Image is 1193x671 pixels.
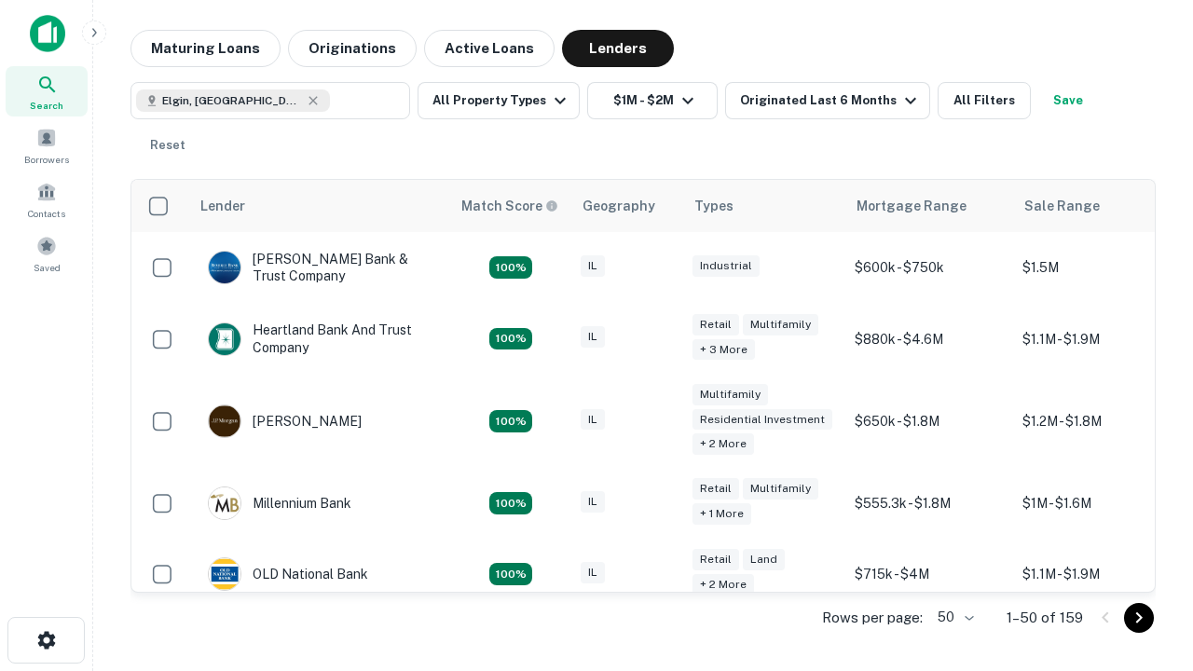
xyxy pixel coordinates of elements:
div: Matching Properties: 16, hasApolloMatch: undefined [489,492,532,514]
td: $1.1M - $1.9M [1013,303,1181,374]
div: Millennium Bank [208,486,351,520]
a: Saved [6,228,88,279]
div: IL [581,409,605,431]
button: Go to next page [1124,603,1154,633]
button: Originated Last 6 Months [725,82,930,119]
span: Contacts [28,206,65,221]
div: Matching Properties: 22, hasApolloMatch: undefined [489,563,532,585]
td: $715k - $4M [845,539,1013,609]
td: $600k - $750k [845,232,1013,303]
div: IL [581,326,605,348]
div: Residential Investment [692,409,832,431]
div: Geography [583,195,655,217]
div: Multifamily [743,314,818,335]
p: 1–50 of 159 [1007,607,1083,629]
img: capitalize-icon.png [30,15,65,52]
button: $1M - $2M [587,82,718,119]
span: Search [30,98,63,113]
th: Lender [189,180,450,232]
div: Originated Last 6 Months [740,89,922,112]
img: picture [209,558,240,590]
a: Borrowers [6,120,88,171]
div: + 3 more [692,339,755,361]
button: Active Loans [424,30,555,67]
div: IL [581,255,605,277]
div: Capitalize uses an advanced AI algorithm to match your search with the best lender. The match sco... [461,196,558,216]
div: IL [581,491,605,513]
td: $880k - $4.6M [845,303,1013,374]
div: Multifamily [692,384,768,405]
button: Reset [138,127,198,164]
th: Mortgage Range [845,180,1013,232]
span: Saved [34,260,61,275]
img: picture [209,323,240,355]
button: Maturing Loans [130,30,281,67]
div: IL [581,562,605,583]
div: Matching Properties: 23, hasApolloMatch: undefined [489,410,532,432]
img: picture [209,405,240,437]
span: Elgin, [GEOGRAPHIC_DATA], [GEOGRAPHIC_DATA] [162,92,302,109]
div: + 1 more [692,503,751,525]
div: Lender [200,195,245,217]
div: Matching Properties: 20, hasApolloMatch: undefined [489,328,532,350]
div: [PERSON_NAME] [208,404,362,438]
td: $1.2M - $1.8M [1013,375,1181,469]
button: Save your search to get updates of matches that match your search criteria. [1038,82,1098,119]
h6: Match Score [461,196,555,216]
div: OLD National Bank [208,557,368,591]
div: Multifamily [743,478,818,500]
div: Retail [692,478,739,500]
div: + 2 more [692,433,754,455]
p: Rows per page: [822,607,923,629]
button: All Property Types [418,82,580,119]
div: Mortgage Range [857,195,967,217]
div: [PERSON_NAME] Bank & Trust Company [208,251,432,284]
div: 50 [930,604,977,631]
div: + 2 more [692,574,754,596]
div: Sale Range [1024,195,1100,217]
th: Geography [571,180,683,232]
td: $1.1M - $1.9M [1013,539,1181,609]
button: Originations [288,30,417,67]
button: Lenders [562,30,674,67]
img: picture [209,487,240,519]
span: Borrowers [24,152,69,167]
div: Land [743,549,785,570]
div: Matching Properties: 28, hasApolloMatch: undefined [489,256,532,279]
div: Types [694,195,734,217]
td: $555.3k - $1.8M [845,468,1013,539]
td: $1.5M [1013,232,1181,303]
td: $1M - $1.6M [1013,468,1181,539]
a: Contacts [6,174,88,225]
th: Capitalize uses an advanced AI algorithm to match your search with the best lender. The match sco... [450,180,571,232]
button: All Filters [938,82,1031,119]
a: Search [6,66,88,116]
img: picture [209,252,240,283]
th: Types [683,180,845,232]
iframe: Chat Widget [1100,462,1193,552]
div: Industrial [692,255,760,277]
div: Heartland Bank And Trust Company [208,322,432,355]
div: Retail [692,549,739,570]
td: $650k - $1.8M [845,375,1013,469]
th: Sale Range [1013,180,1181,232]
div: Retail [692,314,739,335]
